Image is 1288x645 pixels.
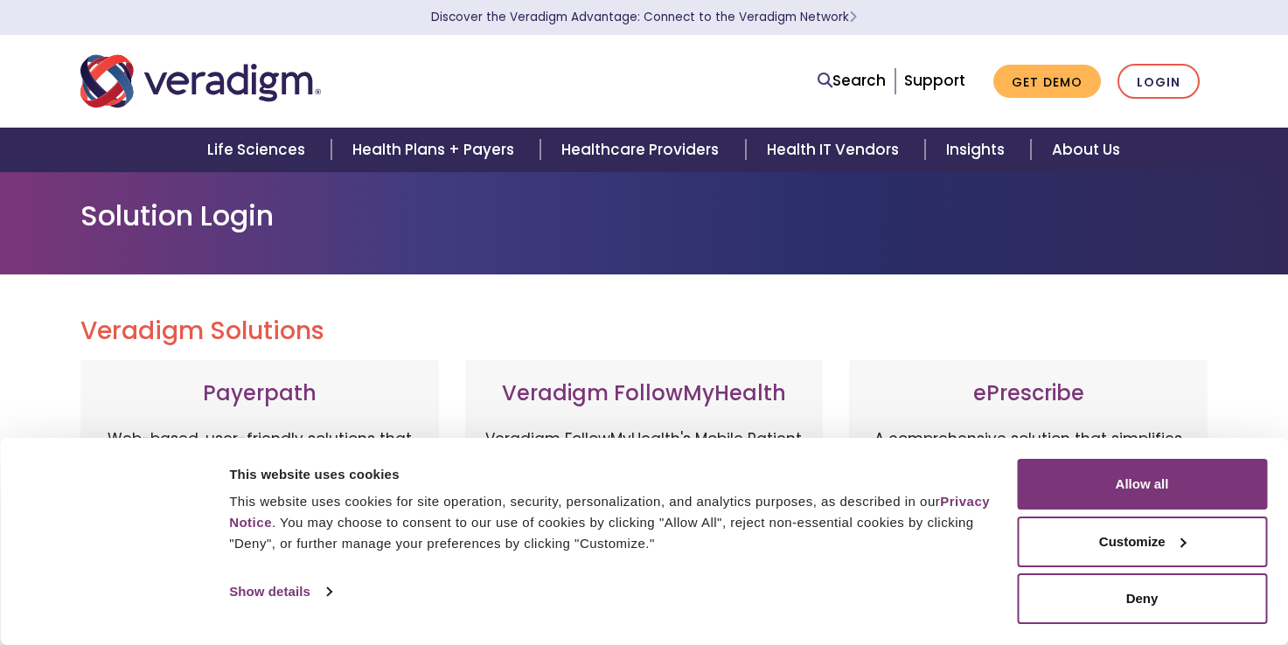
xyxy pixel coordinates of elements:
p: Veradigm FollowMyHealth's Mobile Patient Experience enhances patient access via mobile devices, o... [483,427,806,593]
button: Allow all [1017,459,1267,510]
a: About Us [1031,128,1141,172]
img: Veradigm logo [80,52,321,110]
a: Health IT Vendors [746,128,925,172]
div: This website uses cookies [229,464,997,485]
h3: Veradigm FollowMyHealth [483,381,806,406]
p: A comprehensive solution that simplifies prescribing for healthcare providers with features like ... [867,427,1190,611]
a: Login [1117,64,1200,100]
a: Show details [229,579,331,605]
a: Life Sciences [186,128,331,172]
h3: Payerpath [98,381,421,406]
p: Web-based, user-friendly solutions that help providers and practice administrators enhance revenu... [98,427,421,611]
a: Search [818,69,886,93]
a: Insights [925,128,1031,172]
a: Discover the Veradigm Advantage: Connect to the Veradigm NetworkLearn More [431,9,857,25]
h2: Veradigm Solutions [80,316,1208,346]
a: Healthcare Providers [540,128,745,172]
a: Get Demo [993,65,1101,99]
div: This website uses cookies for site operation, security, personalization, and analytics purposes, ... [229,491,997,554]
span: Learn More [849,9,857,25]
button: Customize [1017,517,1267,567]
a: Support [904,70,965,91]
h1: Solution Login [80,199,1208,232]
h3: ePrescribe [867,381,1190,406]
a: Health Plans + Payers [331,128,540,172]
button: Deny [1017,573,1267,624]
